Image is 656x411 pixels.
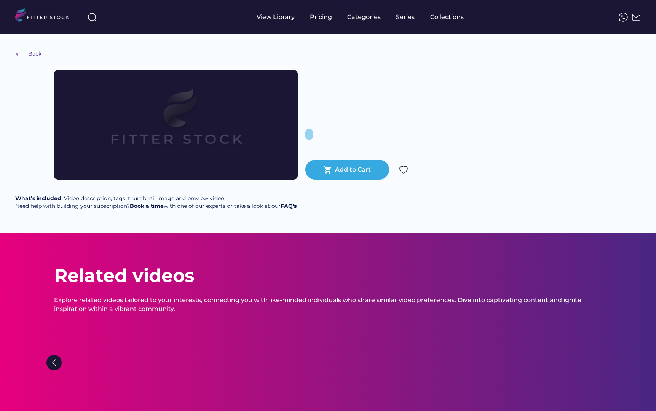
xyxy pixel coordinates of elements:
img: Frame%2079%20%281%29.svg [78,70,273,180]
img: search-normal%203.svg [88,13,97,22]
img: Frame%2051.svg [632,13,641,22]
strong: What’s included [15,195,61,202]
div: Explore related videos tailored to your interests, connecting you with like-minded individuals wh... [54,296,602,313]
div: Categories [347,13,381,21]
div: View Library [257,13,295,21]
img: Frame%20%286%29.svg [15,49,24,59]
div: Series [396,13,415,21]
a: FAQ's [281,202,297,209]
img: Group%201000002322%20%281%29.svg [46,355,62,370]
div: Pricing [310,13,332,21]
img: meteor-icons_whatsapp%20%281%29.svg [619,13,628,22]
div: Collections [430,13,464,21]
div: Add to Cart [335,166,371,174]
div: Back [28,50,41,58]
div: fvck [347,4,357,11]
img: Group%201000002324.svg [399,165,408,174]
a: Book a time [130,202,164,209]
button: shopping_cart [323,165,332,174]
img: LOGO.svg [15,8,75,24]
div: : Video description, tags, thumbnail image and preview video. Need help with building your subscr... [15,195,297,210]
div: Related videos [54,263,194,288]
